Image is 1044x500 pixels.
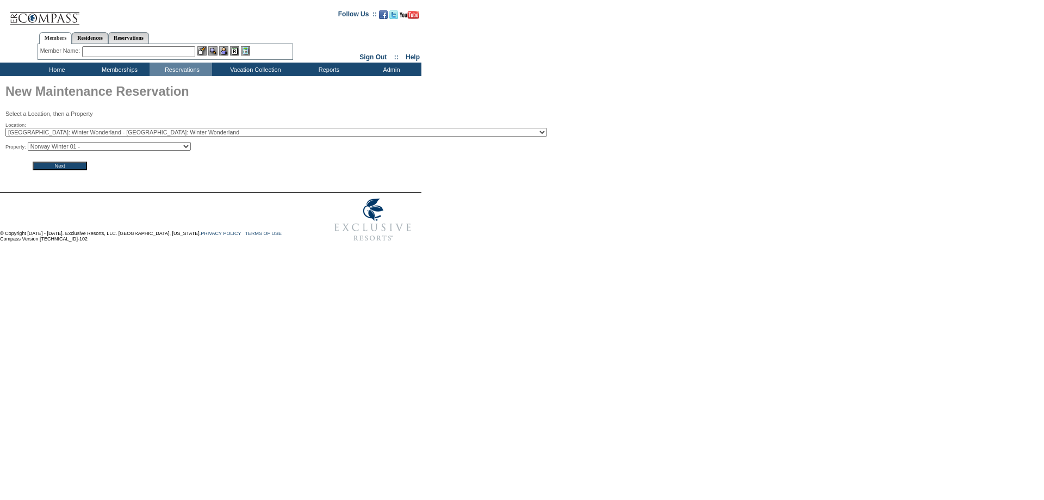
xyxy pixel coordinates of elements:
a: Help [406,53,420,61]
a: Residences [72,32,108,44]
a: PRIVACY POLICY [201,231,241,236]
div: Member Name: [40,46,82,55]
img: b_calculator.gif [241,46,250,55]
a: TERMS OF USE [245,231,282,236]
p: Select a Location, then a Property [5,110,421,117]
img: b_edit.gif [197,46,207,55]
a: Subscribe to our YouTube Channel [400,14,419,20]
img: Become our fan on Facebook [379,10,388,19]
td: Reports [296,63,359,76]
span: Property: [5,144,26,150]
a: Become our fan on Facebook [379,14,388,20]
h1: New Maintenance Reservation [5,82,421,104]
td: Follow Us :: [338,9,377,22]
a: Members [39,32,72,44]
span: Location: [5,122,26,128]
td: Reservations [150,63,212,76]
img: Subscribe to our YouTube Channel [400,11,419,19]
span: :: [394,53,399,61]
td: Admin [359,63,421,76]
img: Reservations [230,46,239,55]
td: Memberships [87,63,150,76]
a: Reservations [108,32,149,44]
a: Follow us on Twitter [389,14,398,20]
input: Next [33,162,87,170]
img: Impersonate [219,46,228,55]
img: Compass Home [9,3,80,25]
a: Sign Out [359,53,387,61]
img: Exclusive Resorts [324,193,421,247]
img: Follow us on Twitter [389,10,398,19]
img: View [208,46,217,55]
td: Home [24,63,87,76]
td: Vacation Collection [212,63,296,76]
